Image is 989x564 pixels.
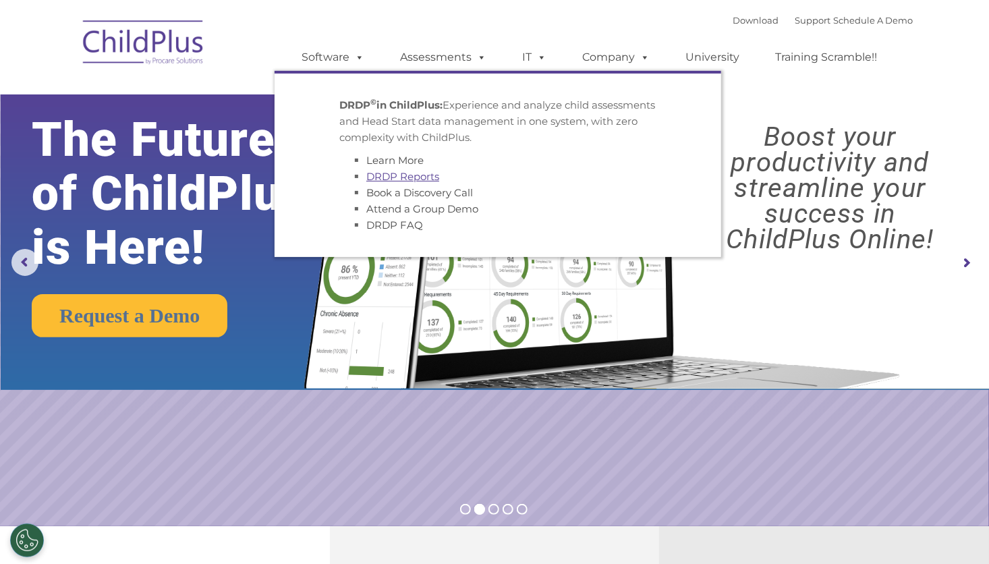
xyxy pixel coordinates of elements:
[509,44,560,71] a: IT
[339,97,656,146] p: Experience and analyze child assessments and Head Start data management in one system, with zero ...
[387,44,500,71] a: Assessments
[32,113,347,275] rs-layer: The Future of ChildPlus is Here!
[76,11,211,78] img: ChildPlus by Procare Solutions
[10,524,44,557] button: Cookies Settings
[370,97,376,107] sup: ©
[762,44,891,71] a: Training Scramble!!
[188,89,229,99] span: Last name
[32,294,227,337] a: Request a Demo
[366,202,478,215] a: Attend a Group Demo
[366,154,424,167] a: Learn More
[683,124,977,252] rs-layer: Boost your productivity and streamline your success in ChildPlus Online!
[288,44,378,71] a: Software
[672,44,753,71] a: University
[569,44,663,71] a: Company
[733,15,779,26] a: Download
[339,98,443,111] strong: DRDP in ChildPlus:
[188,144,245,154] span: Phone number
[366,170,439,183] a: DRDP Reports
[366,219,423,231] a: DRDP FAQ
[795,15,830,26] a: Support
[366,186,473,199] a: Book a Discovery Call
[833,15,913,26] a: Schedule A Demo
[733,15,913,26] font: |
